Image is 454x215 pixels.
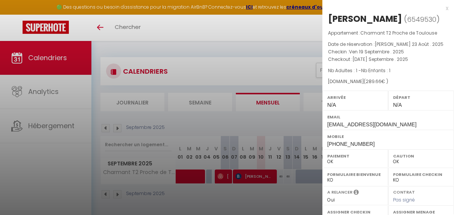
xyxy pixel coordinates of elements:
[328,13,402,25] div: [PERSON_NAME]
[328,41,448,48] p: Date de réservation :
[404,14,440,24] span: ( )
[327,189,352,195] label: A relancer
[354,189,359,197] i: Sélectionner OUI si vous souhaiter envoyer les séquences de messages post-checkout
[327,121,416,127] span: [EMAIL_ADDRESS][DOMAIN_NAME]
[393,197,415,203] span: Pas signé
[393,102,402,108] span: N/A
[327,152,383,160] label: Paiement
[6,3,29,26] button: Ouvrir le widget de chat LiveChat
[393,171,449,178] label: Formulaire Checkin
[328,78,448,85] div: [DOMAIN_NAME]
[322,4,448,13] div: x
[361,67,390,74] span: Nb Enfants : 1
[352,56,408,62] span: [DATE] Septembre . 2025
[327,133,449,140] label: Mobile
[328,29,448,37] p: Appartement :
[393,152,449,160] label: Caution
[393,189,415,194] label: Contrat
[327,102,336,108] span: N/A
[364,78,388,85] span: ( € )
[349,48,404,55] span: Ven 19 Septembre . 2025
[360,30,437,36] span: Charmant T2 Proche de Toulouse
[327,171,383,178] label: Formulaire Bienvenue
[327,94,383,101] label: Arrivée
[328,48,448,56] p: Checkin :
[327,113,449,121] label: Email
[328,67,390,74] span: Nb Adultes : 1 -
[327,141,375,147] span: [PHONE_NUMBER]
[407,15,436,24] span: 6549530
[393,94,449,101] label: Départ
[375,41,443,47] span: [PERSON_NAME] 23 Août . 2025
[328,56,448,63] p: Checkout :
[366,78,381,85] span: 289.66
